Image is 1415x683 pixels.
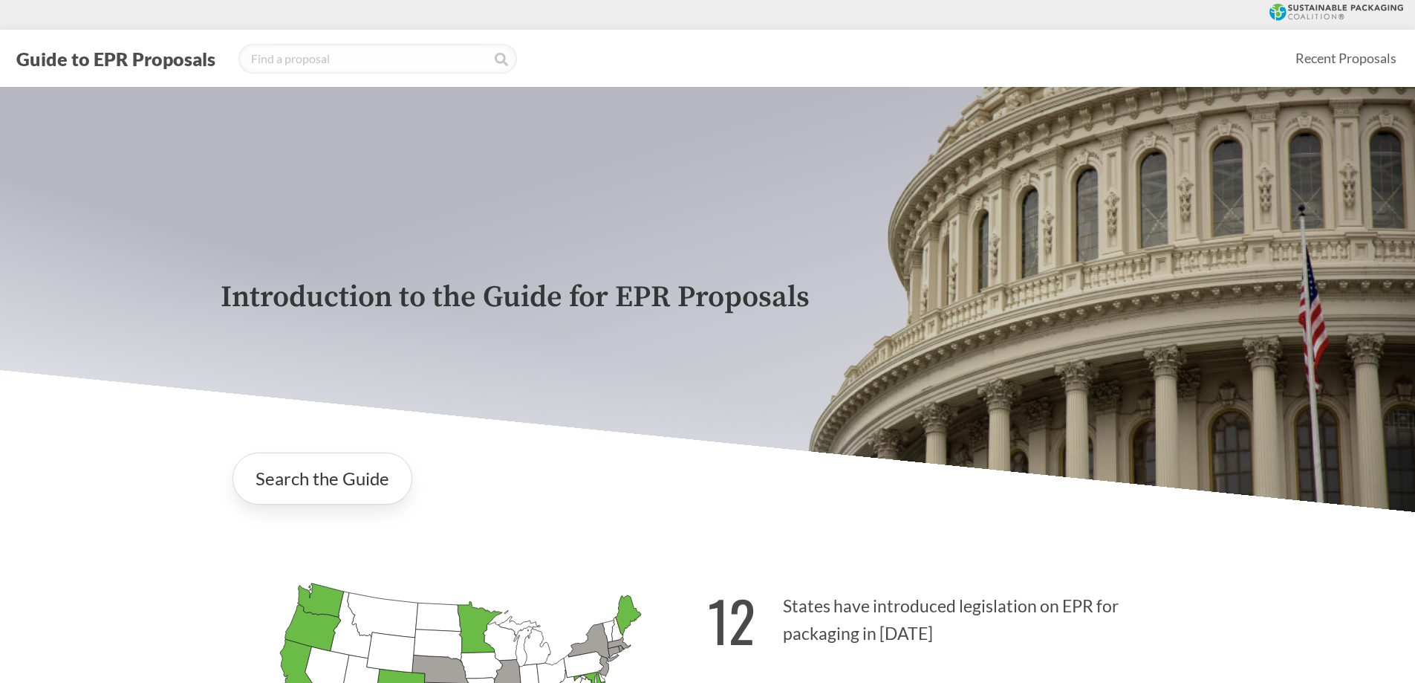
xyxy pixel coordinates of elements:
strong: 12 [708,579,755,661]
a: Search the Guide [232,453,412,505]
a: Recent Proposals [1289,42,1403,75]
p: States have introduced legislation on EPR for packaging in [DATE] [708,570,1195,661]
input: Find a proposal [238,44,517,74]
p: Introduction to the Guide for EPR Proposals [221,281,1195,314]
button: Guide to EPR Proposals [12,47,220,71]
